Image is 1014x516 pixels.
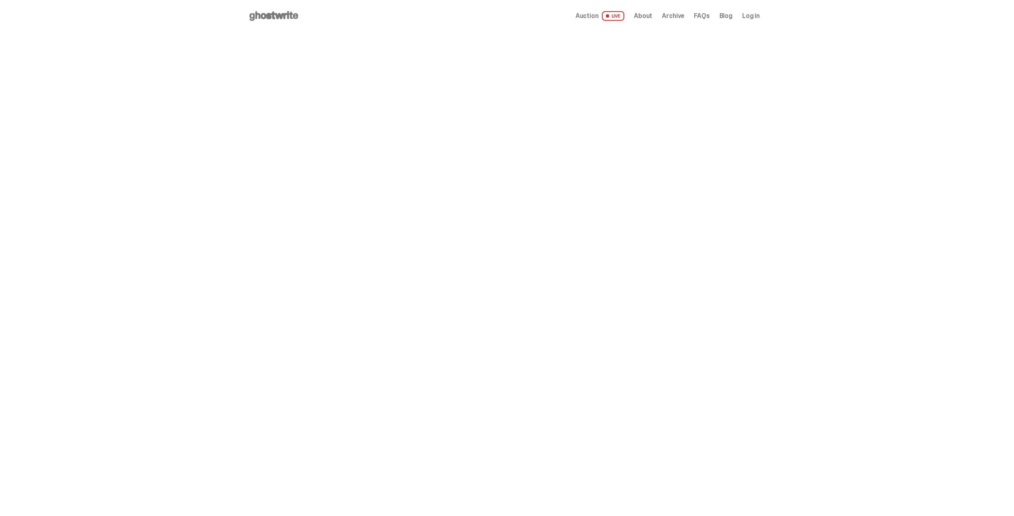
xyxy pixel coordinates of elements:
[602,11,625,21] span: LIVE
[719,13,733,19] a: Blog
[576,11,624,21] a: Auction LIVE
[742,13,760,19] a: Log in
[662,13,684,19] a: Archive
[634,13,652,19] a: About
[576,13,599,19] span: Auction
[694,13,709,19] a: FAQs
